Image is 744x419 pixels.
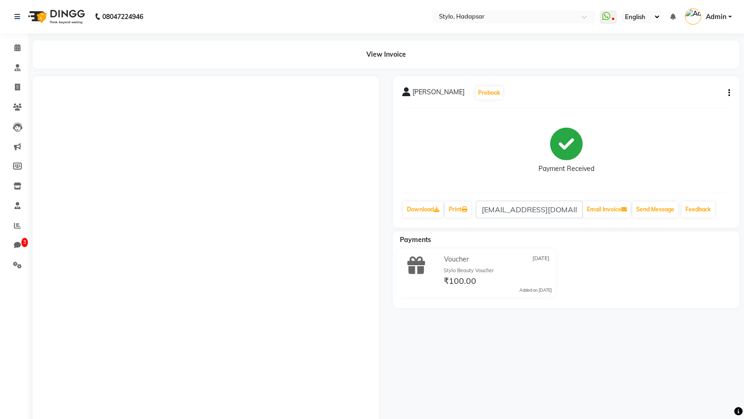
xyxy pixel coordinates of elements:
img: Admin [685,8,701,25]
b: 08047224946 [102,4,143,30]
span: ₹100.00 [444,275,476,288]
button: Prebook [476,86,503,99]
div: Added on [DATE] [519,287,552,294]
span: 3 [21,238,28,247]
span: Voucher [444,255,469,264]
div: Stylo Beauty Voucher [444,267,552,275]
div: Payment Received [538,164,594,174]
span: Admin [706,12,726,22]
a: Download [403,202,443,217]
span: [PERSON_NAME] [412,87,465,100]
a: Feedback [682,202,715,217]
a: Print [445,202,471,217]
span: Payments [400,236,431,244]
button: Send Message [632,202,678,217]
div: View Invoice [33,40,739,69]
img: logo [24,4,87,30]
input: enter email [476,201,583,218]
button: Email Invoice [583,202,631,217]
span: [DATE] [532,255,550,264]
a: 3 [3,238,25,253]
